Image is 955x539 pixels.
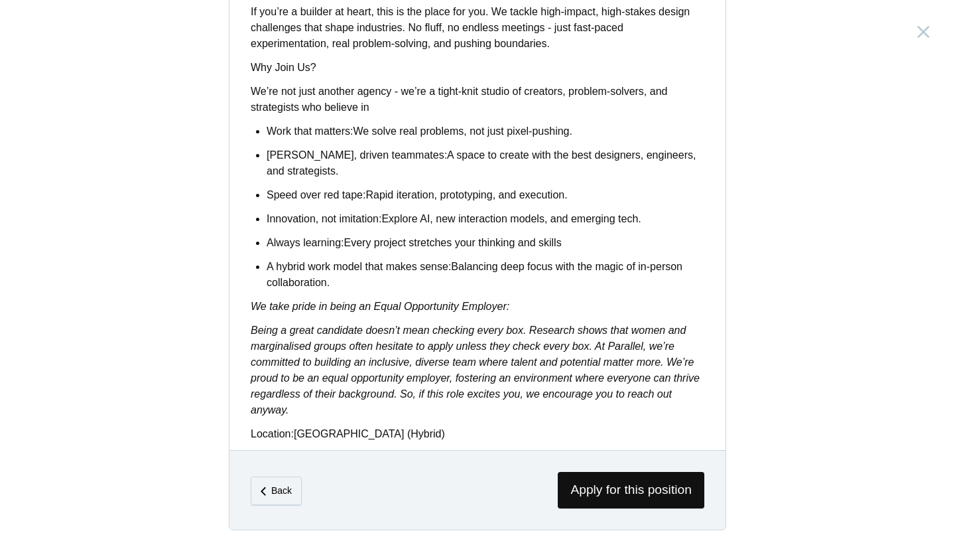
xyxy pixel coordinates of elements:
[271,485,292,496] em: Back
[251,428,294,439] strong: Location:
[251,4,704,52] p: If you’re a builder at heart, this is the place for you. We tackle high-impact, high-stakes desig...
[267,237,344,248] strong: Always learning:
[267,211,704,227] p: Explore AI, new interaction models, and emerging tech.
[251,325,700,416] em: Being a great candidate doesn’t mean checking every box. Research shows that women and marginalis...
[267,189,365,200] strong: Speed over red tape:
[267,261,451,272] strong: A hybrid work model that makes sense:
[251,84,704,116] p: We’re not just another agency - we’re a tight-knit studio of creators, problem-solvers, and strat...
[267,123,704,139] p: We solve real problems, not just pixel-pushing.
[267,259,704,291] p: Balancing deep focus with the magic of in-person collaboration.
[267,235,704,251] p: Every project stretches your thinking and skills
[251,301,509,312] em: We take pride in being an Equal Opportunity Employer:
[267,147,704,179] p: A space to create with the best designers, engineers, and strategists.
[267,187,704,203] p: Rapid iteration, prototyping, and execution.
[251,62,316,73] strong: Why Join Us?
[267,125,353,137] strong: Work that matters:
[267,149,447,161] strong: [PERSON_NAME], driven teammates:
[558,472,704,508] span: Apply for this position
[267,213,381,224] strong: Innovation, not imitation:
[251,426,704,442] p: [GEOGRAPHIC_DATA] (Hybrid)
